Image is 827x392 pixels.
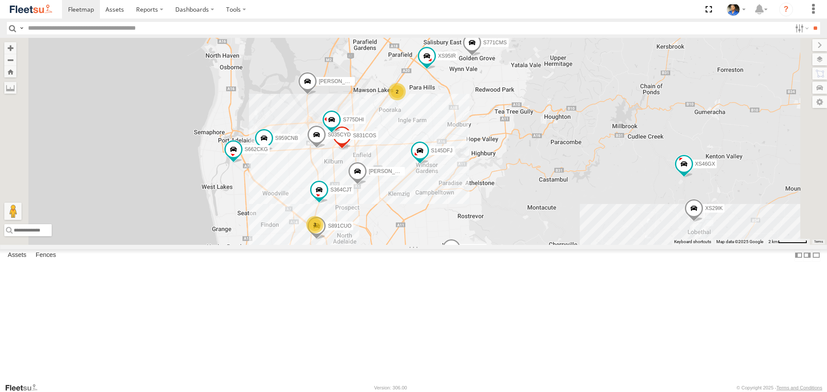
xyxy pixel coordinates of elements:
a: Visit our Website [5,383,44,392]
label: Dock Summary Table to the Right [803,249,811,262]
span: 2 km [768,239,778,244]
span: XS46GX [695,161,715,167]
button: Keyboard shortcuts [674,239,711,245]
button: Zoom out [4,54,16,66]
div: © Copyright 2025 - [737,385,822,390]
button: Zoom Home [4,66,16,77]
label: Fences [31,250,60,262]
div: 2 [389,83,406,100]
span: S364CJT [330,187,352,193]
span: [PERSON_NAME] [369,169,411,175]
span: [PERSON_NAME] [319,78,361,84]
label: Search Query [18,22,25,34]
div: Version: 306.00 [374,385,407,390]
span: S775DHI [343,117,364,123]
i: ? [779,3,793,16]
span: S145DFJ [431,148,453,154]
span: Map data ©2025 Google [716,239,763,244]
label: Map Settings [812,96,827,108]
button: Map scale: 2 km per 64 pixels [766,239,810,245]
label: Measure [4,82,16,94]
div: 3 [306,216,323,233]
label: Assets [3,250,31,262]
span: XS29IK [705,205,723,211]
img: fleetsu-logo-horizontal.svg [9,3,53,15]
a: Terms (opens in new tab) [814,240,823,243]
label: Hide Summary Table [812,249,821,262]
span: S035CYD [328,132,351,138]
button: Drag Pegman onto the map to open Street View [4,203,22,220]
a: Terms and Conditions [777,385,822,390]
div: Matt Draper [724,3,749,16]
span: S771CMS [483,40,507,46]
span: S959CNB [275,136,298,142]
span: XS95IR [438,53,456,59]
button: Zoom in [4,42,16,54]
span: S831COS [353,133,376,139]
span: S891CUO [328,223,351,229]
label: Search Filter Options [792,22,810,34]
span: S662CKG [245,147,268,153]
label: Dock Summary Table to the Left [794,249,803,262]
